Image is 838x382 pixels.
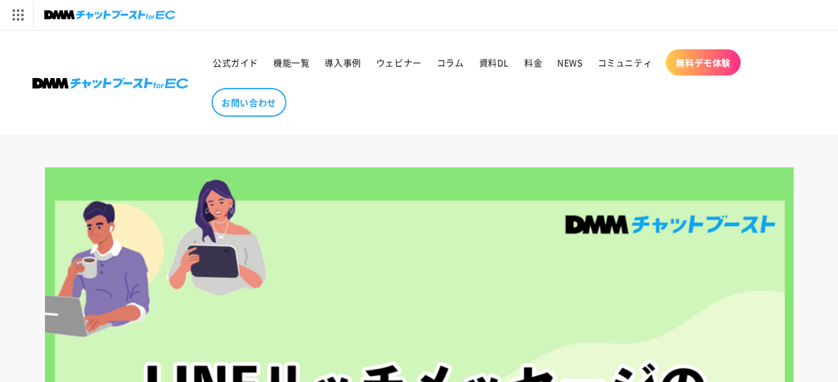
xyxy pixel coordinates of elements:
a: 公式ガイド [205,49,266,76]
span: コラム [437,57,464,68]
a: 無料デモ体験 [666,49,741,76]
span: コミュニティ [598,57,653,68]
a: コミュニティ [590,49,660,76]
span: 公式ガイド [213,57,258,68]
a: コラム [429,49,472,76]
a: 資料DL [472,49,517,76]
a: 料金 [517,49,550,76]
span: 機能一覧 [273,57,309,68]
span: 導入事例 [324,57,361,68]
span: 料金 [524,57,542,68]
span: 無料デモ体験 [676,57,731,68]
a: 機能一覧 [266,49,317,76]
a: NEWS [550,49,590,76]
span: 資料DL [479,57,509,68]
span: NEWS [557,57,582,68]
span: お問い合わせ [222,97,276,108]
img: チャットブーストforEC [44,6,175,24]
a: 導入事例 [317,49,368,76]
img: サービス [2,2,33,28]
a: ウェビナー [369,49,429,76]
span: ウェビナー [376,57,422,68]
a: お問い合わせ [212,88,286,117]
img: 株式会社DMM Boost [32,78,188,89]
